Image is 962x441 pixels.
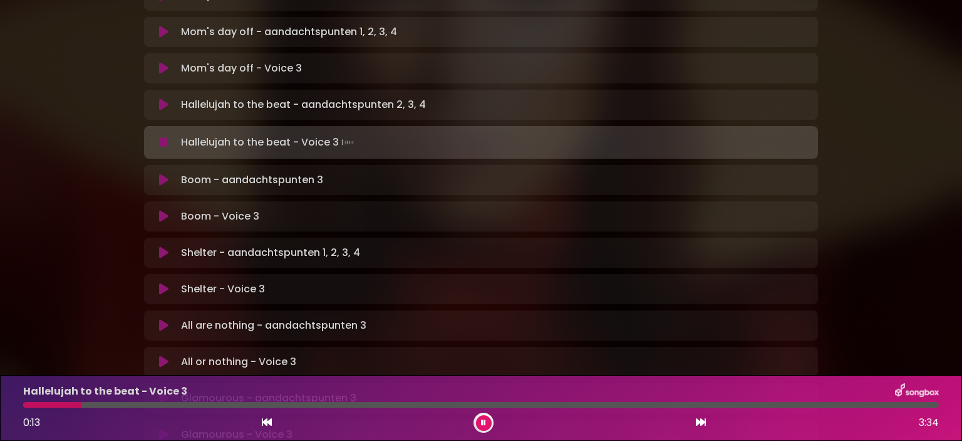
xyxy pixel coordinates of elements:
img: songbox-logo-white.png [895,383,939,400]
p: Shelter - Voice 3 [181,282,265,297]
p: Mom's day off - Voice 3 [181,61,302,76]
p: Boom - Voice 3 [181,209,259,224]
p: Boom - aandachtspunten 3 [181,173,323,188]
p: All are nothing - aandachtspunten 3 [181,318,366,333]
span: 3:34 [919,415,939,430]
p: Shelter - aandachtspunten 1, 2, 3, 4 [181,245,360,260]
img: waveform4.gif [339,134,356,151]
p: Mom's day off - aandachtspunten 1, 2, 3, 4 [181,24,397,40]
span: 0:13 [23,415,40,430]
p: All or nothing - Voice 3 [181,354,296,369]
p: Hallelujah to the beat - Voice 3 [181,134,356,151]
p: Hallelujah to the beat - aandachtspunten 2, 3, 4 [181,97,426,112]
p: Hallelujah to the beat - Voice 3 [23,384,187,399]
